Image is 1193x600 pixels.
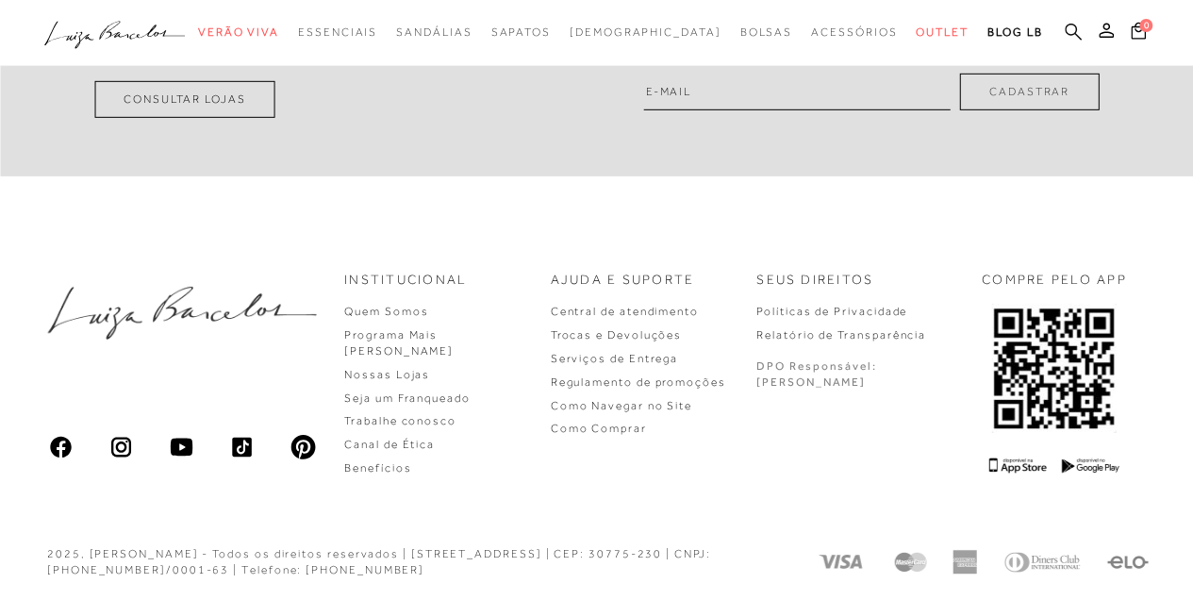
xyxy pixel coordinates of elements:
img: instagram_material_outline [108,434,134,460]
a: Serviços de Entrega [551,352,678,365]
img: Elo [1106,550,1149,575]
span: Outlet [916,25,969,39]
span: Sandálias [396,25,472,39]
img: tiktok [229,434,256,460]
a: categoryNavScreenReaderText [396,15,472,50]
div: 2025, [PERSON_NAME] - Todos os direitos reservados | [STREET_ADDRESS] | CEP: 30775-230 | CNPJ: [P... [47,546,787,578]
a: Políticas de Privacidade [756,305,907,318]
a: Central de atendimento [551,305,699,318]
p: Institucional [344,271,467,290]
img: Google Play Logo [1062,458,1119,474]
img: App Store Logo [989,458,1047,474]
a: noSubCategoriesText [570,15,721,50]
span: Bolsas [739,25,792,39]
p: Seus Direitos [756,271,873,290]
span: 0 [1139,19,1152,32]
button: 0 [1125,21,1152,46]
a: Consultar Lojas [94,81,275,118]
a: Benefícios [344,461,411,475]
a: Canal de Ética [344,438,435,451]
span: Acessórios [811,25,897,39]
img: pinterest_ios_filled [290,434,316,460]
span: BLOG LB [987,25,1042,39]
a: categoryNavScreenReaderText [811,15,897,50]
span: [DEMOGRAPHIC_DATA] [570,25,721,39]
p: DPO Responsável: [PERSON_NAME] [756,358,877,391]
input: E-mail [644,74,951,110]
a: Seja um Franqueado [344,392,471,405]
span: Sapatos [490,25,550,39]
a: Trabalhe conosco [344,414,456,427]
span: Verão Viva [198,25,279,39]
a: Regulamento de promoções [551,375,726,389]
a: categoryNavScreenReaderText [739,15,792,50]
a: Quem Somos [344,305,428,318]
a: categoryNavScreenReaderText [490,15,550,50]
img: Diners Club [999,550,1084,575]
p: COMPRE PELO APP [982,271,1127,290]
img: facebook_ios_glyph [47,434,74,460]
a: Como Comprar [551,422,647,435]
img: Mastercard [891,550,929,575]
a: Programa Mais [PERSON_NAME] [344,328,454,358]
a: Como Navegar no Site [551,399,692,412]
a: Nossas Lojas [344,368,430,381]
button: Cadastrar [960,74,1099,110]
a: BLOG LB [987,15,1042,50]
a: categoryNavScreenReaderText [298,15,377,50]
a: Trocas e Devoluções [551,328,682,342]
a: categoryNavScreenReaderText [916,15,969,50]
a: Relatório de Transparência [756,328,926,342]
span: Essenciais [298,25,377,39]
img: Visa [816,550,869,575]
p: Ajuda e Suporte [551,271,695,290]
img: luiza-barcelos.png [47,287,316,339]
a: categoryNavScreenReaderText [198,15,279,50]
img: American Express [952,550,976,575]
img: youtube_material_rounded [169,434,195,460]
img: QRCODE [992,304,1117,433]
